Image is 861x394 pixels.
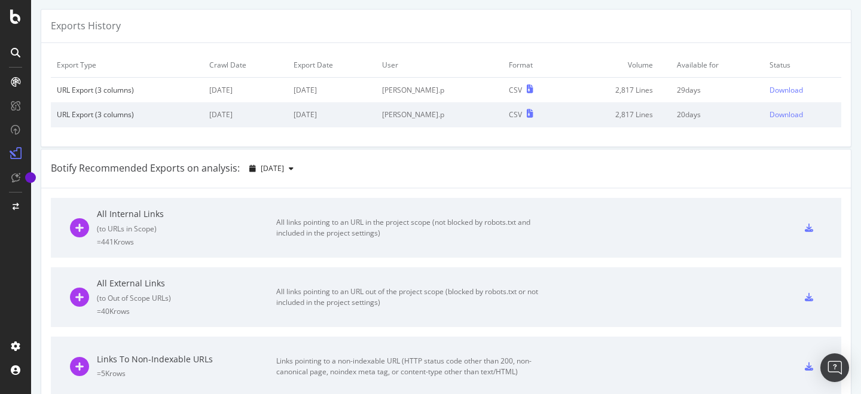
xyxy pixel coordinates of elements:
[288,102,375,127] td: [DATE]
[245,159,298,178] button: [DATE]
[770,85,835,95] a: Download
[97,353,276,365] div: Links To Non-Indexable URLs
[203,78,288,103] td: [DATE]
[805,362,813,371] div: csv-export
[97,306,276,316] div: = 40K rows
[97,237,276,247] div: = 441K rows
[288,78,375,103] td: [DATE]
[770,85,803,95] div: Download
[97,224,276,234] div: ( to URLs in Scope )
[566,102,671,127] td: 2,817 Lines
[276,356,545,377] div: Links pointing to a non-indexable URL (HTTP status code other than 200, non-canonical page, noind...
[671,53,763,78] td: Available for
[97,208,276,220] div: All Internal Links
[509,109,522,120] div: CSV
[51,53,203,78] td: Export Type
[276,286,545,308] div: All links pointing to an URL out of the project scope (blocked by robots.txt or not included in t...
[276,217,545,239] div: All links pointing to an URL in the project scope (not blocked by robots.txt and included in the ...
[203,102,288,127] td: [DATE]
[261,163,284,173] span: 2025 Sep. 1st
[376,53,503,78] td: User
[820,353,849,382] div: Open Intercom Messenger
[764,53,841,78] td: Status
[203,53,288,78] td: Crawl Date
[503,53,566,78] td: Format
[97,277,276,289] div: All External Links
[376,78,503,103] td: [PERSON_NAME].p
[25,172,36,183] div: Tooltip anchor
[805,293,813,301] div: csv-export
[376,102,503,127] td: [PERSON_NAME].p
[805,224,813,232] div: csv-export
[566,53,671,78] td: Volume
[770,109,835,120] a: Download
[97,368,276,378] div: = 5K rows
[671,102,763,127] td: 20 days
[671,78,763,103] td: 29 days
[51,19,121,33] div: Exports History
[288,53,375,78] td: Export Date
[51,161,240,175] div: Botify Recommended Exports on analysis:
[57,109,197,120] div: URL Export (3 columns)
[566,78,671,103] td: 2,817 Lines
[770,109,803,120] div: Download
[57,85,197,95] div: URL Export (3 columns)
[509,85,522,95] div: CSV
[97,293,276,303] div: ( to Out of Scope URLs )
